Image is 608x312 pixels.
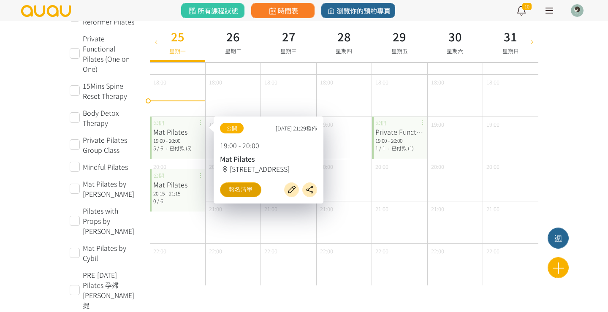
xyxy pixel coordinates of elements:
[83,33,137,74] span: Private Functional Pilates (One on One)
[336,28,352,45] h3: 28
[169,47,186,55] span: 星期一
[336,47,352,55] span: 星期四
[83,270,137,310] span: PRE-[DATE] Pilates 孕婦[PERSON_NAME]提
[157,197,163,204] span: / 6
[164,144,192,152] span: ，已付款 (5)
[431,247,444,255] span: 22:00
[264,205,277,213] span: 21:00
[264,247,277,255] span: 22:00
[486,78,499,86] span: 18:00
[486,205,499,213] span: 21:00
[264,78,277,86] span: 18:00
[431,205,444,213] span: 21:00
[280,47,297,55] span: 星期三
[153,197,156,204] span: 0
[375,163,388,171] span: 20:00
[326,5,391,16] span: 瀏覽你的預約專頁
[276,124,317,132] span: [DATE] 21:29發佈
[83,206,137,236] span: Pilates with Props by [PERSON_NAME]
[486,163,499,171] span: 20:00
[220,154,317,164] div: Mat Pilates
[486,247,499,255] span: 22:00
[220,140,317,150] p: 19:00 - 20:00
[548,233,568,244] div: 週
[20,5,72,17] img: logo.svg
[320,247,333,255] span: 22:00
[522,3,532,10] span: 10
[153,137,202,144] div: 19:00 - 20:00
[209,247,222,255] span: 22:00
[153,247,166,255] span: 22:00
[375,127,424,137] div: Private Functional Pilates (One on One)
[447,28,463,45] h3: 30
[153,190,202,197] div: 20:15 - 21:15
[157,144,163,152] span: / 6
[321,3,395,18] a: 瀏覽你的預約專頁
[375,78,388,86] span: 18:00
[225,28,242,45] h3: 26
[83,243,137,263] span: Mat Pilates by Cybil
[391,47,408,55] span: 星期五
[486,120,499,128] span: 19:00
[431,78,444,86] span: 18:00
[153,78,166,86] span: 18:00
[447,47,463,55] span: 星期六
[220,123,244,133] span: 公開
[83,81,137,101] span: 15Mins Spine Reset Therapy
[209,78,222,86] span: 18:00
[375,205,388,213] span: 21:00
[220,182,261,197] a: 報名清單
[153,144,156,152] span: 5
[225,47,242,55] span: 星期二
[169,28,186,45] h3: 25
[431,120,444,128] span: 19:00
[320,205,333,213] span: 21:00
[502,28,519,45] h3: 31
[379,144,385,152] span: / 1
[83,162,128,172] span: Mindful Pilates
[83,135,137,155] span: Private Pilates Group Class
[267,5,298,16] span: 時間表
[280,28,297,45] h3: 27
[83,108,137,128] span: Body Detox Therapy
[391,28,408,45] h3: 29
[431,163,444,171] span: 20:00
[375,247,388,255] span: 22:00
[209,205,222,213] span: 21:00
[187,5,238,16] span: 所有課程狀態
[153,127,202,137] div: Mat Pilates
[375,137,424,144] div: 19:00 - 20:00
[320,78,333,86] span: 18:00
[220,164,317,174] div: [STREET_ADDRESS]
[153,179,202,190] div: Mat Pilates
[251,3,315,18] a: 時間表
[83,179,137,199] span: Mat Pilates by [PERSON_NAME]
[181,3,244,18] a: 所有課程狀態
[153,163,166,171] span: 20:00
[375,144,378,152] span: 1
[386,144,414,152] span: ，已付款 (1)
[502,47,519,55] span: 星期日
